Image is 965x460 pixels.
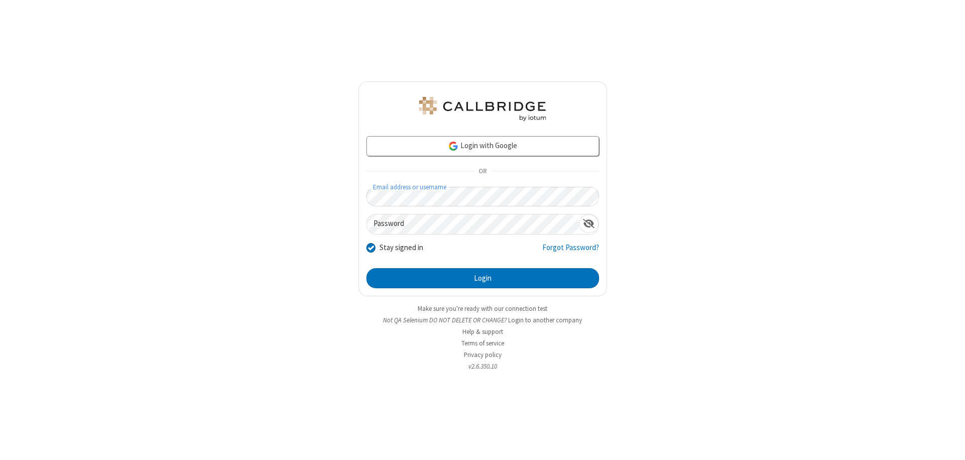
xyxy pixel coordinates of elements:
a: Help & support [462,327,503,336]
button: Login [366,268,599,288]
a: Login with Google [366,136,599,156]
li: Not QA Selenium DO NOT DELETE OR CHANGE? [358,315,607,325]
button: Login to another company [508,315,582,325]
a: Privacy policy [464,351,502,359]
input: Email address or username [366,187,599,206]
img: QA Selenium DO NOT DELETE OR CHANGE [417,97,548,121]
img: google-icon.png [448,141,459,152]
div: Show password [579,214,599,233]
a: Make sure you're ready with our connection test [418,304,547,313]
label: Stay signed in [379,242,423,254]
li: v2.6.350.10 [358,362,607,371]
span: OR [474,165,491,179]
a: Forgot Password? [542,242,599,261]
a: Terms of service [461,339,504,348]
input: Password [367,214,579,234]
